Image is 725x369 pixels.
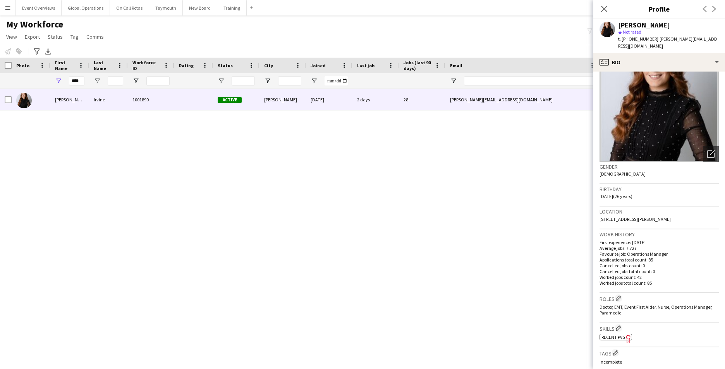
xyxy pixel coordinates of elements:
span: Photo [16,63,29,68]
span: Jobs (last 90 days) [404,60,431,71]
span: | [PERSON_NAME][EMAIL_ADDRESS][DOMAIN_NAME] [618,36,717,49]
p: Favourite job: Operations Manager [600,251,719,257]
button: Open Filter Menu [55,77,62,84]
img: Crew avatar or photo [600,46,719,162]
p: Cancelled jobs count: 0 [600,263,719,268]
span: [STREET_ADDRESS][PERSON_NAME] [600,216,671,222]
input: Last Name Filter Input [108,76,123,85]
a: Comms [83,32,107,42]
a: Tag [67,32,82,42]
button: Open Filter Menu [311,77,318,84]
span: [DATE] (26 years) [600,193,632,199]
div: [PERSON_NAME] [618,22,670,29]
span: Rating [179,63,194,68]
div: [PERSON_NAME] [50,89,89,110]
h3: Profile [593,4,725,14]
span: Status [218,63,233,68]
span: [DEMOGRAPHIC_DATA] [600,171,646,177]
input: City Filter Input [278,76,301,85]
button: Open Filter Menu [132,77,139,84]
span: Export [25,33,40,40]
p: Worked jobs total count: 85 [600,280,719,286]
span: First Name [55,60,75,71]
span: Comms [86,33,104,40]
button: New Board [183,0,217,15]
span: Workforce ID [132,60,160,71]
span: Not rated [623,29,641,35]
a: Status [45,32,66,42]
span: Last job [357,63,375,68]
input: Email Filter Input [464,76,596,85]
div: [DATE] [306,89,352,110]
h3: Skills [600,324,719,332]
button: Open Filter Menu [218,77,225,84]
div: Open photos pop-in [703,146,719,162]
span: Doctor, EMT, Event First Aider, Nurse, Operations Manager, Paramedic [600,304,713,316]
span: My Workforce [6,19,63,30]
input: Joined Filter Input [325,76,348,85]
input: Status Filter Input [232,76,255,85]
a: View [3,32,20,42]
h3: Gender [600,163,719,170]
div: 2 days [352,89,399,110]
p: Average jobs: 7.727 [600,245,719,251]
span: City [264,63,273,68]
button: Event Overviews [16,0,62,15]
div: [PERSON_NAME][EMAIL_ADDRESS][DOMAIN_NAME] [445,89,600,110]
p: Cancelled jobs total count: 0 [600,268,719,274]
input: First Name Filter Input [69,76,84,85]
button: Open Filter Menu [94,77,101,84]
span: Status [48,33,63,40]
button: Training [217,0,247,15]
app-action-btn: Export XLSX [43,47,53,56]
h3: Location [600,208,719,215]
a: Export [22,32,43,42]
span: Email [450,63,462,68]
p: First experience: [DATE] [600,239,719,245]
h3: Tags [600,349,719,357]
img: Lois Irvine [16,93,32,108]
button: Open Filter Menu [450,77,457,84]
span: t. [PHONE_NUMBER] [618,36,658,42]
p: Incomplete [600,359,719,365]
app-action-btn: Advanced filters [32,47,41,56]
p: Worked jobs count: 42 [600,274,719,280]
div: Bio [593,53,725,72]
span: View [6,33,17,40]
span: Last Name [94,60,114,71]
button: Global Operations [62,0,110,15]
span: Active [218,97,242,103]
button: Taymouth [149,0,183,15]
span: Tag [70,33,79,40]
div: 28 [399,89,445,110]
h3: Birthday [600,186,719,193]
span: Joined [311,63,326,68]
button: On Call Rotas [110,0,149,15]
input: Workforce ID Filter Input [146,76,170,85]
p: Applications total count: 85 [600,257,719,263]
div: Irvine [89,89,128,110]
h3: Roles [600,294,719,302]
div: 1001890 [128,89,174,110]
button: Open Filter Menu [264,77,271,84]
span: Recent PVG [601,334,625,340]
div: [PERSON_NAME] [259,89,306,110]
h3: Work history [600,231,719,238]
